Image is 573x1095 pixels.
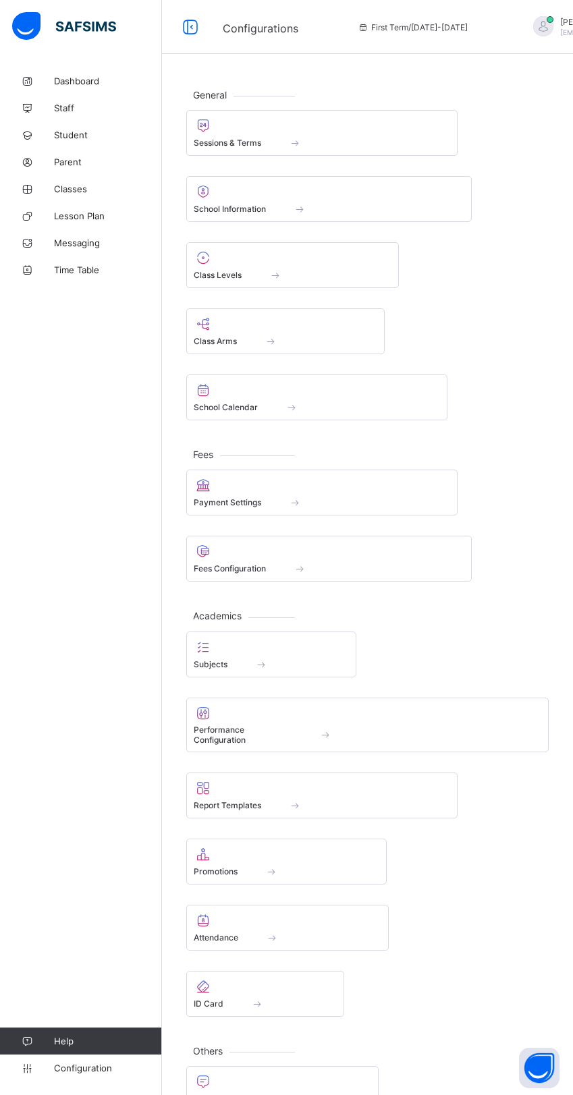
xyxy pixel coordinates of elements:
span: Classes [54,184,162,194]
span: Class Levels [194,270,242,280]
span: Staff [54,103,162,113]
span: Dashboard [54,76,162,86]
span: School Calendar [194,402,258,412]
span: Class Arms [194,336,237,346]
span: Performance Configuration [194,725,292,745]
span: School Information [194,204,266,214]
div: Promotions [186,839,387,885]
span: Fees [186,449,220,460]
span: Help [54,1036,161,1046]
span: Academics [186,610,248,621]
span: Payment Settings [194,497,261,507]
span: Time Table [54,264,162,275]
div: Attendance [186,905,389,951]
span: Report Templates [194,800,261,810]
span: Lesson Plan [54,210,162,221]
span: Others [186,1045,229,1057]
div: Payment Settings [186,470,458,515]
span: ID Card [194,999,223,1009]
span: Messaging [54,237,162,248]
span: Attendance [194,932,238,943]
div: Fees Configuration [186,536,472,582]
span: session/term information [358,22,468,32]
div: Report Templates [186,773,458,818]
span: Promotions [194,866,238,876]
div: Subjects [186,631,356,677]
span: Subjects [194,659,227,669]
span: Fees Configuration [194,563,266,573]
div: School Calendar [186,374,447,420]
span: Student [54,130,162,140]
span: Configuration [54,1063,161,1073]
div: Class Arms [186,308,385,354]
span: General [186,89,234,101]
div: Class Levels [186,242,399,288]
span: Parent [54,157,162,167]
div: Sessions & Terms [186,110,458,156]
span: Configurations [223,22,298,35]
button: Open asap [519,1048,560,1088]
div: School Information [186,176,472,222]
div: ID Card [186,971,344,1017]
div: Performance Configuration [186,698,549,752]
img: safsims [12,12,116,40]
span: Sessions & Terms [194,138,261,148]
